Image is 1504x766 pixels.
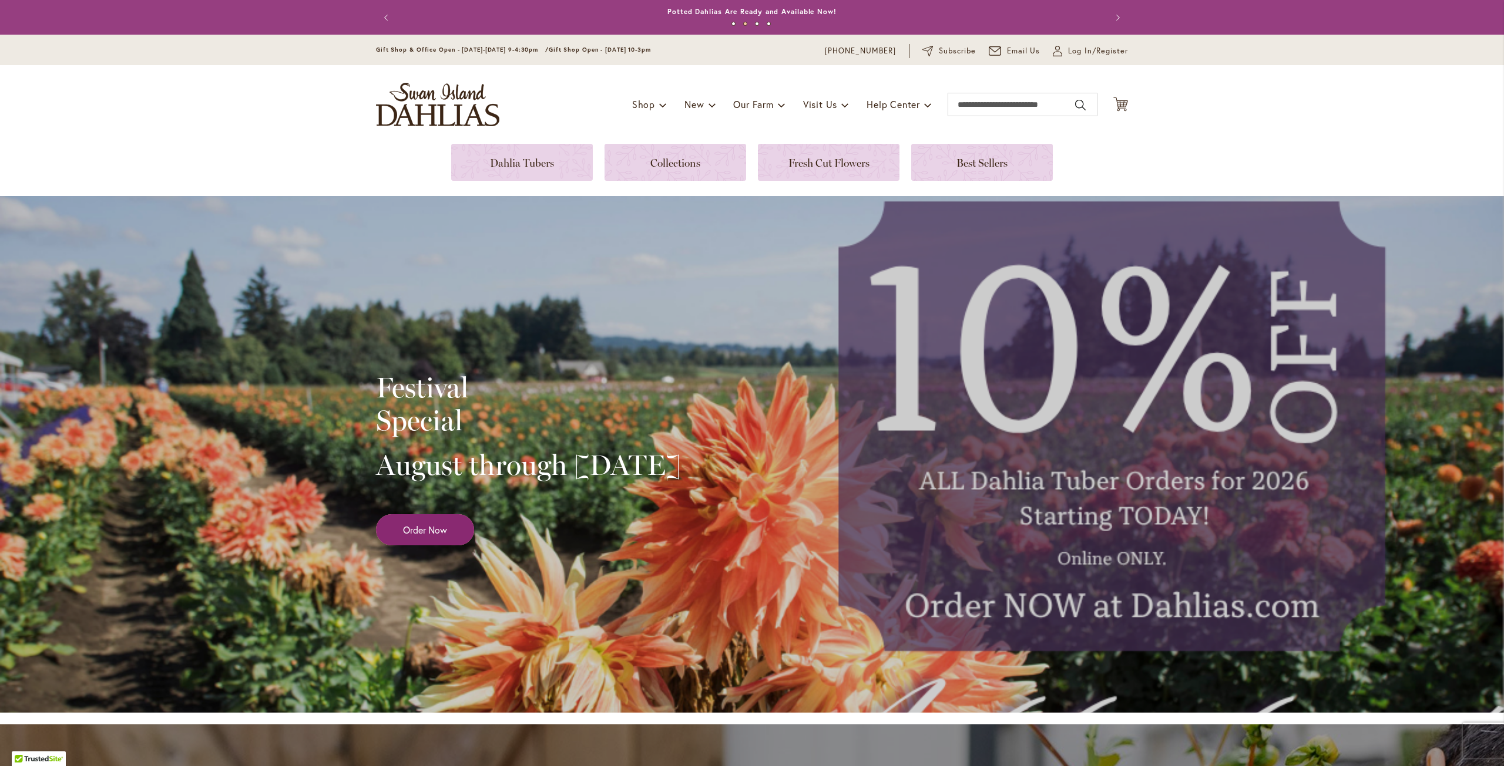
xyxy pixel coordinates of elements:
[684,98,704,110] span: New
[922,45,976,57] a: Subscribe
[376,448,681,481] h2: August through [DATE]
[376,371,681,437] h2: Festival Special
[1053,45,1128,57] a: Log In/Register
[376,6,399,29] button: Previous
[667,7,837,16] a: Potted Dahlias Are Ready and Available Now!
[1007,45,1040,57] span: Email Us
[1068,45,1128,57] span: Log In/Register
[867,98,920,110] span: Help Center
[632,98,655,110] span: Shop
[733,98,773,110] span: Our Farm
[1104,6,1128,29] button: Next
[731,22,736,26] button: 1 of 4
[825,45,896,57] a: [PHONE_NUMBER]
[376,46,549,53] span: Gift Shop & Office Open - [DATE]-[DATE] 9-4:30pm /
[939,45,976,57] span: Subscribe
[803,98,837,110] span: Visit Us
[403,523,447,536] span: Order Now
[549,46,651,53] span: Gift Shop Open - [DATE] 10-3pm
[376,83,499,126] a: store logo
[755,22,759,26] button: 3 of 4
[743,22,747,26] button: 2 of 4
[989,45,1040,57] a: Email Us
[376,514,474,545] a: Order Now
[767,22,771,26] button: 4 of 4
